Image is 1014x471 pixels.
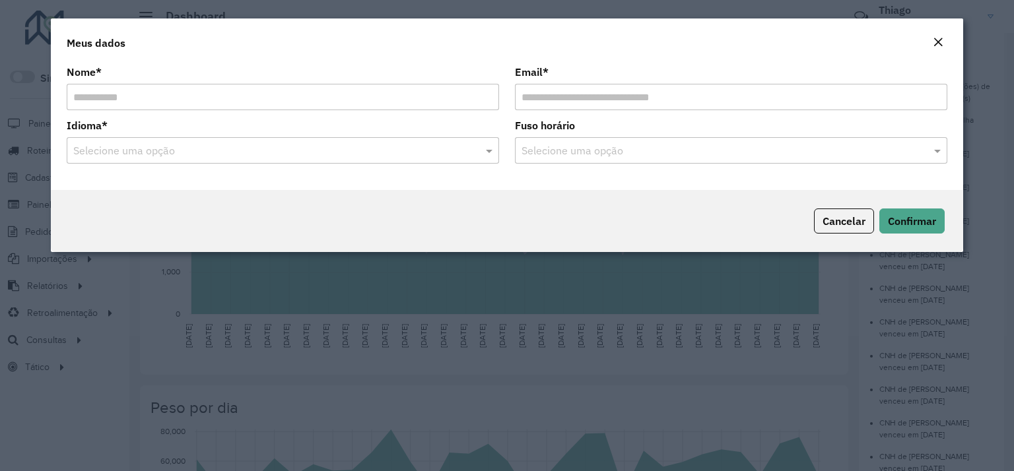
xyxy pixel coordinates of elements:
[67,35,125,51] h4: Meus dados
[67,64,102,80] label: Nome
[879,208,945,234] button: Confirmar
[888,214,936,228] span: Confirmar
[823,214,865,228] span: Cancelar
[814,208,874,234] button: Cancelar
[67,117,108,133] label: Idioma
[515,117,575,133] label: Fuso horário
[929,34,947,51] button: Close
[515,64,549,80] label: Email
[933,37,943,47] em: Fechar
